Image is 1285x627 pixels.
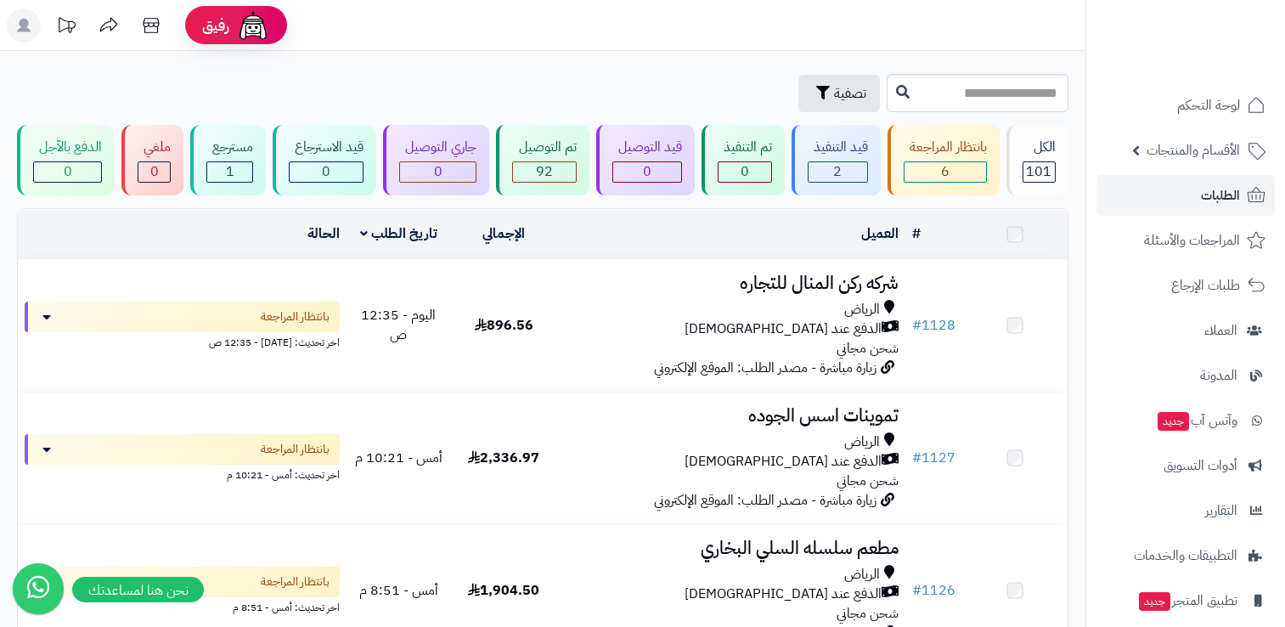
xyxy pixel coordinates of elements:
h3: مطعم سلسله السلي البخاري [563,539,899,558]
a: ملغي 0 [118,125,187,195]
span: 2 [833,161,842,182]
span: 0 [322,161,330,182]
a: قيد التوصيل 0 [593,125,698,195]
span: التقارير [1205,499,1237,522]
span: 0 [741,161,749,182]
a: المدونة [1096,355,1275,396]
div: 0 [719,162,771,182]
span: الدفع عند [DEMOGRAPHIC_DATA] [685,319,882,339]
div: اخر تحديث: [DATE] - 12:35 ص [25,332,340,350]
a: تم التنفيذ 0 [698,125,788,195]
a: تطبيق المتجرجديد [1096,580,1275,621]
div: 0 [290,162,363,182]
span: 2,336.97 [468,448,539,468]
h3: شركه ركن المنال للتجاره [563,274,899,293]
a: لوحة التحكم [1096,85,1275,126]
span: 0 [434,161,442,182]
a: #1128 [912,315,955,336]
span: شحن مجاني [837,471,899,491]
a: أدوات التسويق [1096,445,1275,486]
a: قيد التنفيذ 2 [788,125,884,195]
span: الطلبات [1201,184,1240,207]
span: التطبيقات والخدمات [1134,544,1237,568]
span: 896.56 [475,315,533,336]
div: الدفع بالآجل [33,138,102,157]
a: التطبيقات والخدمات [1096,535,1275,576]
a: وآتس آبجديد [1096,400,1275,441]
div: بانتظار المراجعة [904,138,987,157]
span: 1 [226,161,234,182]
span: رفيق [202,15,229,36]
div: جاري التوصيل [399,138,476,157]
span: الرياض [844,565,880,585]
div: قيد التنفيذ [808,138,868,157]
span: تصفية [834,83,866,104]
a: بانتظار المراجعة 6 [884,125,1003,195]
div: اخر تحديث: أمس - 8:51 م [25,597,340,615]
a: #1126 [912,580,955,601]
div: قيد الاسترجاع [289,138,364,157]
span: وآتس آب [1156,409,1237,432]
span: بانتظار المراجعة [261,573,330,590]
span: الرياض [844,300,880,319]
span: بانتظار المراجعة [261,441,330,458]
span: 0 [150,161,159,182]
div: 0 [34,162,101,182]
a: طلبات الإرجاع [1096,265,1275,306]
div: الكل [1023,138,1056,157]
span: العملاء [1204,319,1237,342]
span: الدفع عند [DEMOGRAPHIC_DATA] [685,452,882,472]
span: 101 [1026,161,1051,182]
a: العميل [861,223,899,244]
img: logo-2.png [1169,48,1269,83]
span: تطبيق المتجر [1137,589,1237,613]
span: أمس - 8:51 م [359,580,438,601]
div: 0 [613,162,681,182]
span: بانتظار المراجعة [261,308,330,325]
div: 0 [400,162,476,182]
span: # [912,315,921,336]
h3: تموينات اسس الجوده [563,406,899,426]
img: ai-face.png [236,8,270,42]
span: 0 [643,161,651,182]
span: شحن مجاني [837,603,899,624]
span: 0 [64,161,72,182]
a: الكل101 [1003,125,1072,195]
a: جاري التوصيل 0 [380,125,493,195]
span: الدفع عند [DEMOGRAPHIC_DATA] [685,585,882,604]
a: تم التوصيل 92 [493,125,592,195]
div: 1 [207,162,252,182]
a: الإجمالي [482,223,525,244]
div: 2 [809,162,867,182]
div: مسترجع [206,138,253,157]
div: قيد التوصيل [612,138,682,157]
span: زيارة مباشرة - مصدر الطلب: الموقع الإلكتروني [654,358,876,378]
span: المراجعات والأسئلة [1144,229,1240,252]
a: الطلبات [1096,175,1275,216]
div: تم التنفيذ [718,138,772,157]
span: شحن مجاني [837,338,899,359]
a: المراجعات والأسئلة [1096,220,1275,261]
span: # [912,580,921,601]
div: اخر تحديث: أمس - 10:21 م [25,465,340,483]
span: الرياض [844,432,880,452]
span: 6 [941,161,950,182]
span: طلبات الإرجاع [1171,274,1240,297]
span: زيارة مباشرة - مصدر الطلب: الموقع الإلكتروني [654,490,876,511]
span: لوحة التحكم [1177,93,1240,117]
div: 6 [905,162,986,182]
span: المدونة [1200,364,1237,387]
span: أدوات التسويق [1164,454,1237,477]
a: الدفع بالآجل 0 [14,125,118,195]
span: اليوم - 12:35 ص [361,305,436,345]
a: قيد الاسترجاع 0 [269,125,380,195]
span: أمس - 10:21 م [355,448,442,468]
a: الحالة [307,223,340,244]
span: # [912,448,921,468]
span: 92 [536,161,553,182]
a: العملاء [1096,310,1275,351]
span: الأقسام والمنتجات [1147,138,1240,162]
div: تم التوصيل [512,138,576,157]
a: التقارير [1096,490,1275,531]
div: 0 [138,162,170,182]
